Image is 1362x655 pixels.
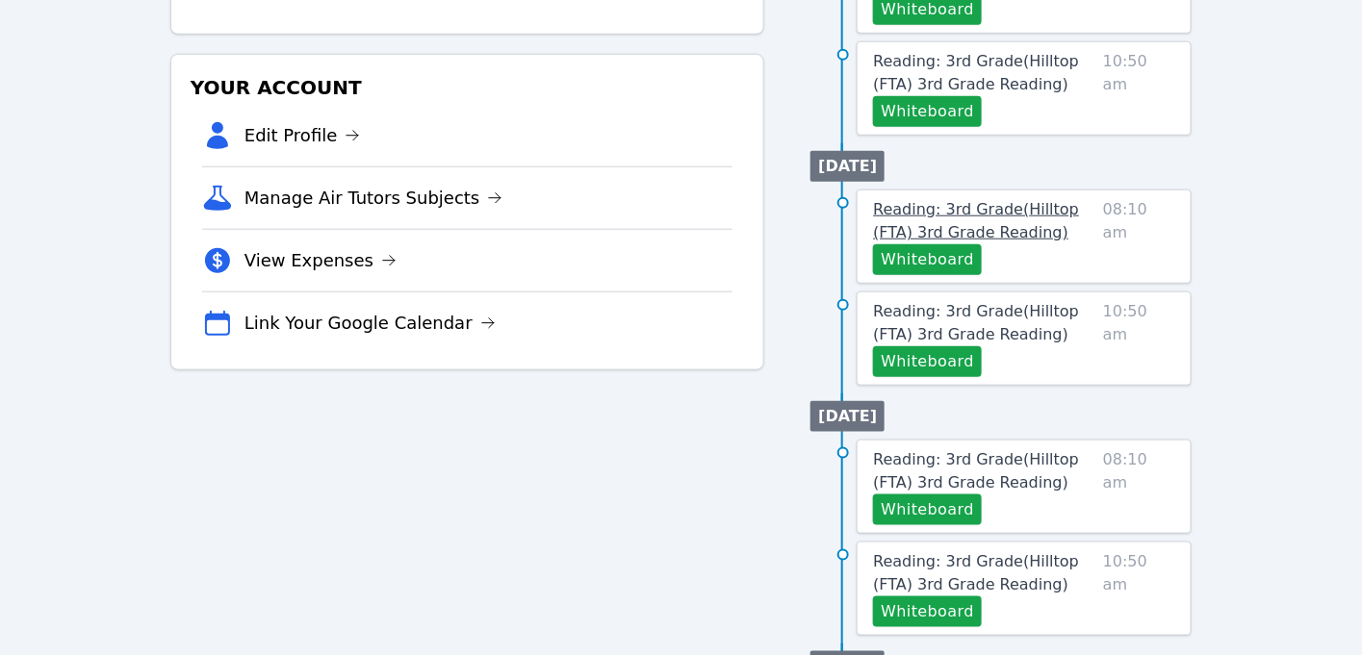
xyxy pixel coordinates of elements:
[1103,300,1175,377] span: 10:50 am
[873,346,982,377] button: Whiteboard
[873,450,1079,491] span: Reading: 3rd Grade ( Hilltop (FTA) 3rd Grade Reading )
[873,52,1079,93] span: Reading: 3rd Grade ( Hilltop (FTA) 3rd Grade Reading )
[873,302,1079,343] span: Reading: 3rd Grade ( Hilltop (FTA) 3rd Grade Reading )
[873,200,1079,241] span: Reading: 3rd Grade ( Hilltop (FTA) 3rd Grade Reading )
[244,122,361,149] a: Edit Profile
[873,550,1095,596] a: Reading: 3rd Grade(Hilltop (FTA) 3rd Grade Reading)
[187,70,749,105] h3: Your Account
[873,494,982,525] button: Whiteboard
[873,448,1095,494] a: Reading: 3rd Grade(Hilltop (FTA) 3rd Grade Reading)
[1103,50,1175,127] span: 10:50 am
[244,247,397,274] a: View Expenses
[873,552,1079,593] span: Reading: 3rd Grade ( Hilltop (FTA) 3rd Grade Reading )
[873,96,982,127] button: Whiteboard
[873,300,1095,346] a: Reading: 3rd Grade(Hilltop (FTA) 3rd Grade Reading)
[1103,550,1175,627] span: 10:50 am
[873,596,982,627] button: Whiteboard
[873,198,1095,244] a: Reading: 3rd Grade(Hilltop (FTA) 3rd Grade Reading)
[1103,198,1175,275] span: 08:10 am
[873,244,982,275] button: Whiteboard
[810,151,885,182] li: [DATE]
[810,401,885,432] li: [DATE]
[873,50,1095,96] a: Reading: 3rd Grade(Hilltop (FTA) 3rd Grade Reading)
[244,310,496,337] a: Link Your Google Calendar
[1103,448,1175,525] span: 08:10 am
[244,185,503,212] a: Manage Air Tutors Subjects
